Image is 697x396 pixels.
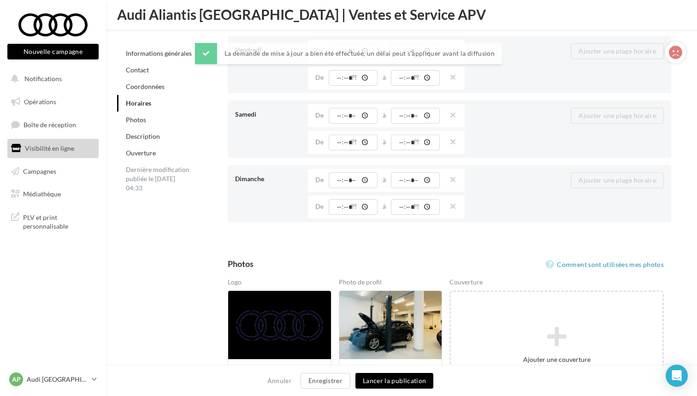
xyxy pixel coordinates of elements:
label: à [383,139,386,145]
button: Ajouter une plage horaire [571,172,664,188]
span: Audi Aliantis [GEOGRAPHIC_DATA] | Ventes et Service APV [117,7,486,21]
span: Opérations [24,98,56,106]
a: Visibilité en ligne [6,139,100,158]
a: AP Audi [GEOGRAPHIC_DATA] 15 [7,371,99,388]
label: De [315,203,324,210]
a: Photos [126,116,146,124]
a: PLV et print personnalisable [6,207,100,235]
a: Opérations [6,92,100,112]
label: à [383,112,386,118]
div: La demande de mise à jour a bien été effectuée, un délai peut s’appliquer avant la diffusion [195,43,502,64]
label: à [383,74,386,81]
span: AP [12,375,21,384]
label: De [315,112,324,118]
div: Dimanche [235,171,301,187]
label: à [383,203,386,210]
a: Horaires [126,99,151,107]
div: Couverture [449,278,664,290]
a: Coordonnées [126,83,165,90]
a: Informations générales [126,49,192,57]
button: Enregistrer [301,373,350,389]
div: Photo de profil [339,278,442,290]
label: à [383,177,386,183]
span: Campagnes [23,167,56,175]
div: Samedi [235,106,301,123]
button: Nouvelle campagne [7,44,99,59]
button: Annuler [264,375,295,386]
div: Logo [228,278,331,290]
span: Médiathèque [23,190,61,198]
label: De [315,74,324,81]
span: Notifications [24,75,62,83]
a: Campagnes [6,162,100,181]
a: Description [126,132,160,140]
label: De [315,177,324,183]
button: Notifications [6,69,97,89]
div: Dernière modification publiée le [DATE] 04:33 [117,161,200,196]
button: Ajouter une plage horaire [571,43,664,59]
div: Open Intercom Messenger [666,365,688,387]
p: Audi [GEOGRAPHIC_DATA] 15 [27,375,88,384]
button: Lancer la publication [355,373,433,389]
a: Boîte de réception [6,115,100,135]
span: Boîte de réception [24,121,76,129]
span: PLV et print personnalisable [23,211,95,231]
a: Contact [126,66,149,74]
a: Ouverture [126,149,156,157]
div: Photos [228,260,254,268]
label: De [315,139,324,145]
button: Ajouter une plage horaire [571,108,664,124]
span: Visibilité en ligne [25,144,74,152]
a: Comment sont utilisées mes photos [546,259,664,270]
a: Médiathèque [6,184,100,204]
